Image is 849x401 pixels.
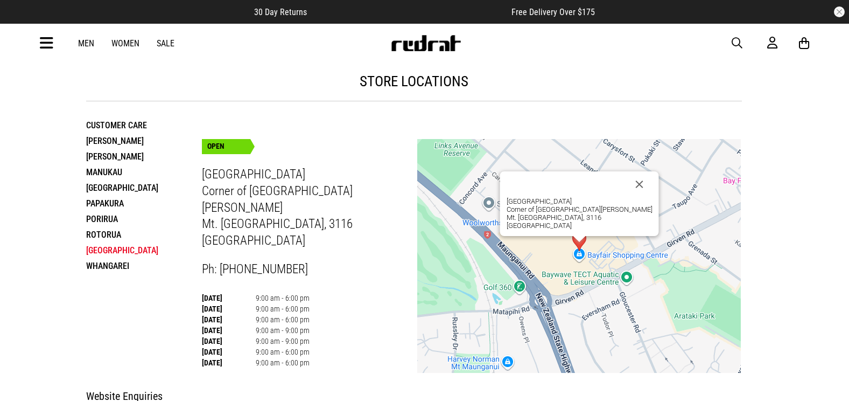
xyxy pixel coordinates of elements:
[86,149,202,164] li: [PERSON_NAME]
[202,357,256,368] th: [DATE]
[511,7,595,17] span: Free Delivery Over $175
[86,117,202,133] li: Customer Care
[202,139,250,154] div: OPEN
[202,262,308,276] span: Ph: [PHONE_NUMBER]
[86,133,202,149] li: [PERSON_NAME]
[202,314,256,325] th: [DATE]
[86,73,742,90] h1: store locations
[202,347,256,357] th: [DATE]
[202,336,256,347] th: [DATE]
[202,303,256,314] th: [DATE]
[78,38,94,49] a: Men
[256,336,310,347] td: 9:00 am - 9:00 pm
[86,211,202,227] li: Porirua
[111,38,139,49] a: Women
[254,7,307,17] span: 30 Day Returns
[328,6,490,17] iframe: Customer reviews powered by Trustpilot
[9,4,41,37] button: Open LiveChat chat widget
[202,325,256,336] th: [DATE]
[390,35,461,51] img: Redrat logo
[202,293,256,303] th: [DATE]
[256,303,310,314] td: 9:00 am - 6:00 pm
[626,171,652,197] button: Close
[506,197,652,230] div: [GEOGRAPHIC_DATA] Corner of [GEOGRAPHIC_DATA][PERSON_NAME] Mt. [GEOGRAPHIC_DATA], 3116 [GEOGRAPHI...
[157,38,174,49] a: Sale
[202,167,418,249] h3: [GEOGRAPHIC_DATA] Corner of [GEOGRAPHIC_DATA][PERSON_NAME] Mt. [GEOGRAPHIC_DATA], 3116 [GEOGRAPHI...
[256,347,310,357] td: 9:00 am - 6:00 pm
[86,258,202,274] li: Whangarei
[256,325,310,336] td: 9:00 am - 9:00 pm
[86,243,202,258] li: [GEOGRAPHIC_DATA]
[256,357,310,368] td: 9:00 am - 6:00 pm
[86,164,202,180] li: Manukau
[86,227,202,243] li: Rotorua
[86,196,202,211] li: Papakura
[86,180,202,196] li: [GEOGRAPHIC_DATA]
[256,293,310,303] td: 9:00 am - 6:00 pm
[256,314,310,325] td: 9:00 am - 6:00 pm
